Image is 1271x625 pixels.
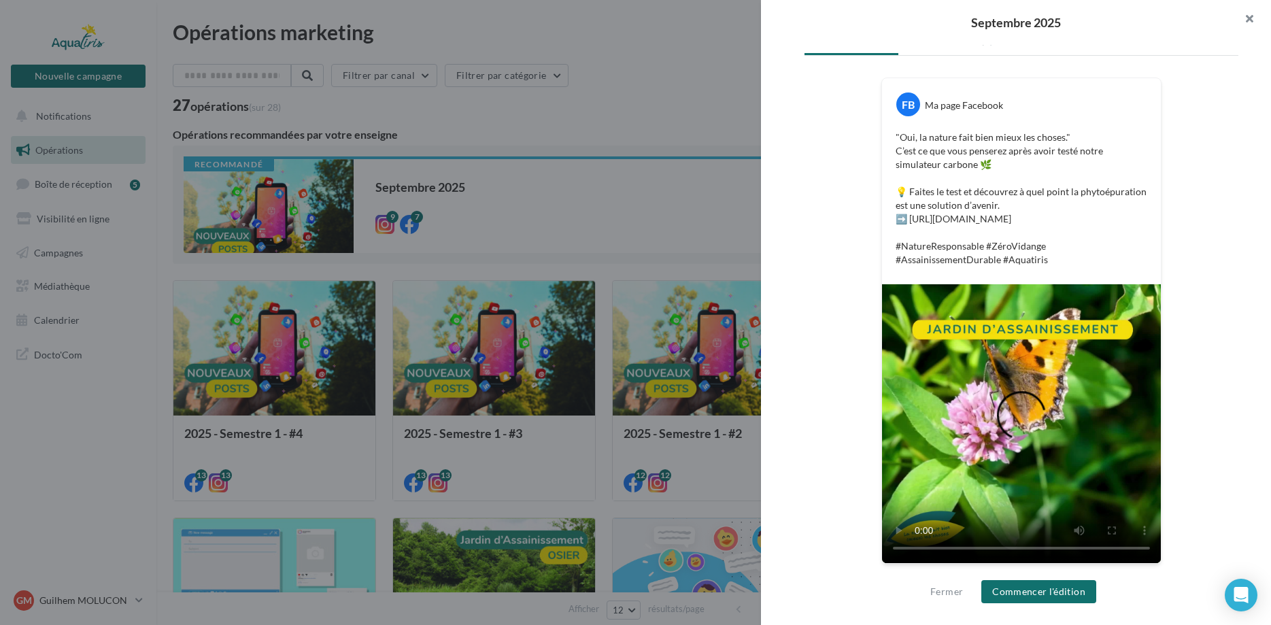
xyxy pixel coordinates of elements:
div: La prévisualisation est non-contractuelle [881,564,1162,581]
div: Ma page Facebook [925,99,1003,112]
div: Septembre 2025 [783,16,1249,29]
p: "Oui, la nature fait bien mieux les choses." C’est ce que vous penserez après avoir testé notre s... [896,131,1147,267]
div: FB [896,92,920,116]
div: Open Intercom Messenger [1225,579,1257,611]
button: Fermer [925,584,968,600]
button: Commencer l'édition [981,580,1096,603]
